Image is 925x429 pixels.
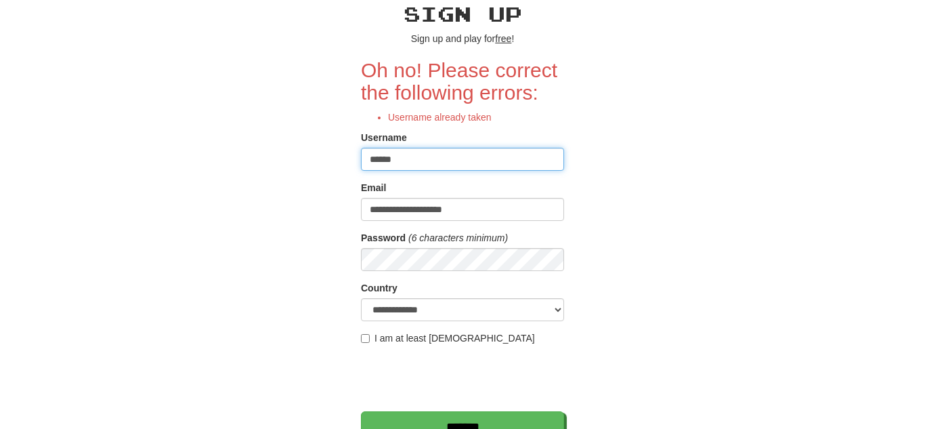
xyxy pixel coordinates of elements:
li: Username already taken [388,110,564,124]
input: I am at least [DEMOGRAPHIC_DATA] [361,334,370,343]
h2: Oh no! Please correct the following errors: [361,59,564,104]
u: free [495,33,511,44]
em: (6 characters minimum) [408,232,508,243]
label: Country [361,281,397,295]
label: Password [361,231,406,245]
label: Username [361,131,407,144]
iframe: reCAPTCHA [361,352,567,405]
label: Email [361,181,386,195]
label: I am at least [DEMOGRAPHIC_DATA] [361,331,535,345]
h2: Sign up [361,3,564,25]
p: Sign up and play for ! [361,32,564,45]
